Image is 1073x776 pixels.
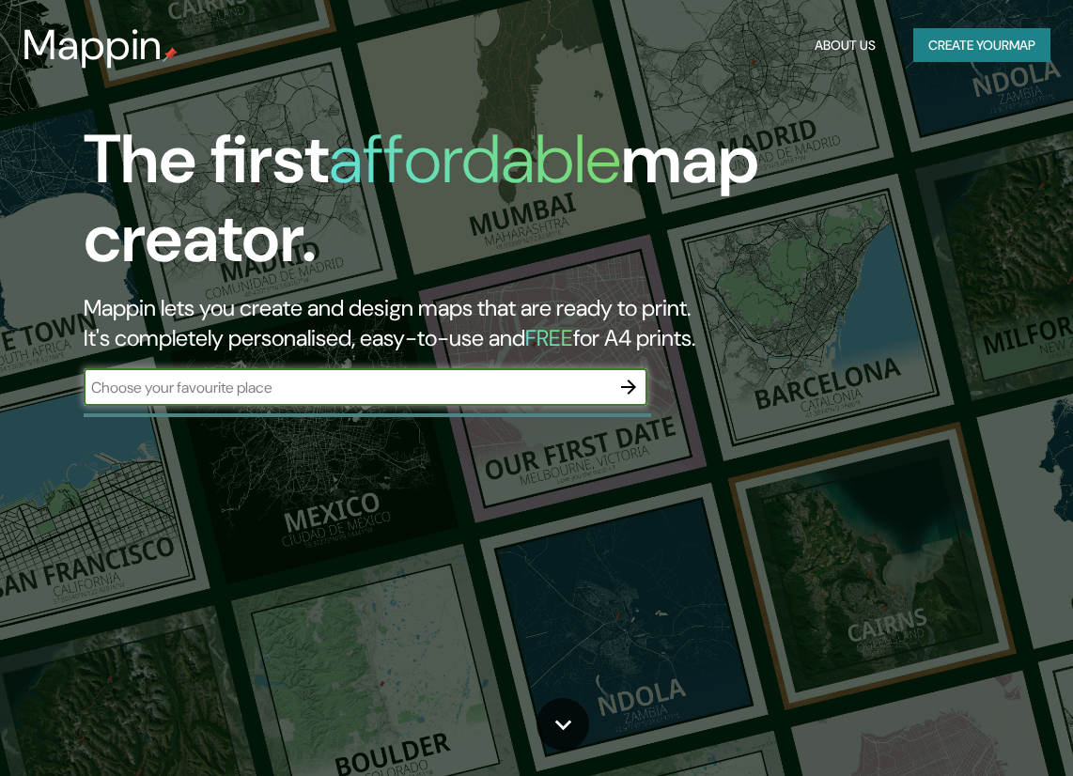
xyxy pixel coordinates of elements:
button: Create yourmap [913,28,1050,63]
img: mappin-pin [163,47,178,62]
h3: Mappin [23,21,163,70]
button: About Us [807,28,883,63]
h1: The first map creator. [84,120,942,293]
h2: Mappin lets you create and design maps that are ready to print. It's completely personalised, eas... [84,293,942,353]
input: Choose your favourite place [84,377,610,398]
h5: FREE [525,323,573,352]
h1: affordable [329,116,621,203]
